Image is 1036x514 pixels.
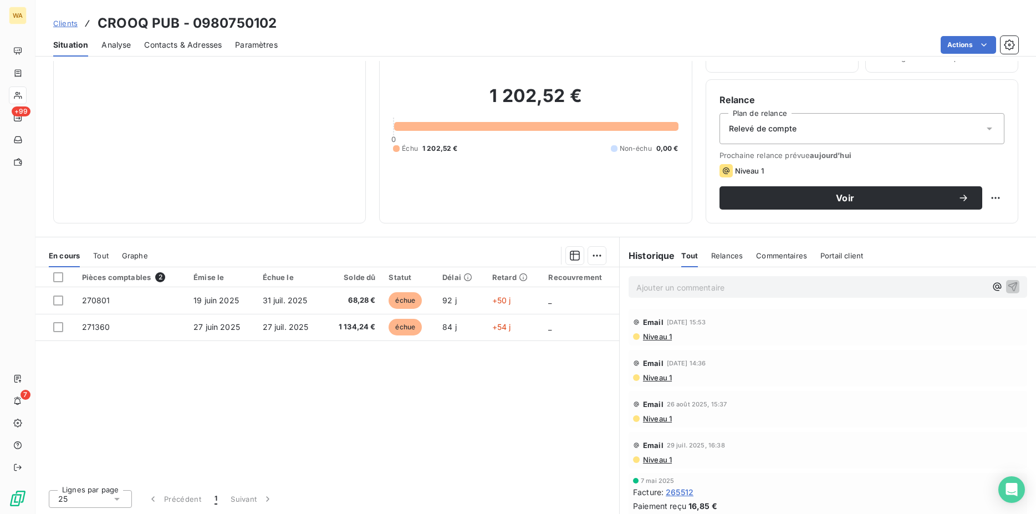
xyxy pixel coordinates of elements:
span: Non-échu [620,144,652,154]
span: _ [548,322,552,332]
span: 7 mai 2025 [641,477,675,484]
span: Portail client [820,251,863,260]
span: Situation [53,39,88,50]
span: Tout [681,251,698,260]
span: échue [389,319,422,335]
button: Actions [941,36,996,54]
button: Précédent [141,487,208,511]
span: 27 juin 2025 [193,322,240,332]
span: Prochaine relance prévue [719,151,1004,160]
span: 0,00 € [656,144,678,154]
span: 31 juil. 2025 [263,296,308,305]
span: 270801 [82,296,110,305]
span: Paramètres [235,39,278,50]
div: Échue le [263,273,318,282]
span: Niveau 1 [642,455,672,464]
span: 7 [21,390,30,400]
span: Email [643,400,664,409]
span: 92 j [442,296,457,305]
span: +54 j [492,322,511,332]
span: Clients [53,19,78,28]
span: +50 j [492,296,511,305]
div: WA [9,7,27,24]
span: Email [643,318,664,327]
span: 0 [391,135,396,144]
span: 1 202,52 € [422,144,458,154]
span: 16,85 € [688,500,717,512]
h2: 1 202,52 € [393,85,678,118]
span: 19 juin 2025 [193,296,239,305]
div: Pièces comptables [82,272,181,282]
span: Graphe [122,251,148,260]
button: Suivant [224,487,280,511]
span: Niveau 1 [642,373,672,382]
span: En cours [49,251,80,260]
div: Solde dû [331,273,375,282]
span: Niveau 1 [642,332,672,341]
span: 29 juil. 2025, 16:38 [667,442,725,449]
span: aujourd’hui [810,151,851,160]
span: Relevé de compte [729,123,797,134]
div: Statut [389,273,429,282]
span: +99 [12,106,30,116]
span: 84 j [442,322,457,332]
div: Émise le [193,273,249,282]
img: Logo LeanPay [9,490,27,507]
span: 2 [155,272,165,282]
span: Échu [402,144,418,154]
h3: CROOQ PUB - 0980750102 [98,13,277,33]
span: 68,28 € [331,295,375,306]
span: échue [389,292,422,309]
span: 271360 [82,322,110,332]
span: Niveau 1 [735,166,764,175]
span: 26 août 2025, 15:37 [667,401,727,408]
div: Recouvrement [548,273,613,282]
span: 265512 [666,486,693,498]
span: Email [643,441,664,450]
span: Niveau 1 [642,414,672,423]
span: 1 134,24 € [331,322,375,333]
button: 1 [208,487,224,511]
h6: Historique [620,249,675,262]
span: Relances [711,251,743,260]
span: Analyse [101,39,131,50]
span: Email [643,359,664,368]
div: Retard [492,273,535,282]
div: Délai [442,273,479,282]
span: Facture : [633,486,664,498]
span: Tout [93,251,109,260]
span: 25 [58,493,68,505]
span: 1 [215,493,217,505]
div: Open Intercom Messenger [998,476,1025,503]
span: [DATE] 15:53 [667,319,706,325]
span: 27 juil. 2025 [263,322,309,332]
span: Commentaires [756,251,807,260]
h6: Relance [719,93,1004,106]
span: Voir [733,194,958,202]
span: Paiement reçu [633,500,686,512]
a: Clients [53,18,78,29]
span: _ [548,296,552,305]
span: Contacts & Adresses [144,39,222,50]
button: Voir [719,186,982,210]
span: [DATE] 14:36 [667,360,706,367]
